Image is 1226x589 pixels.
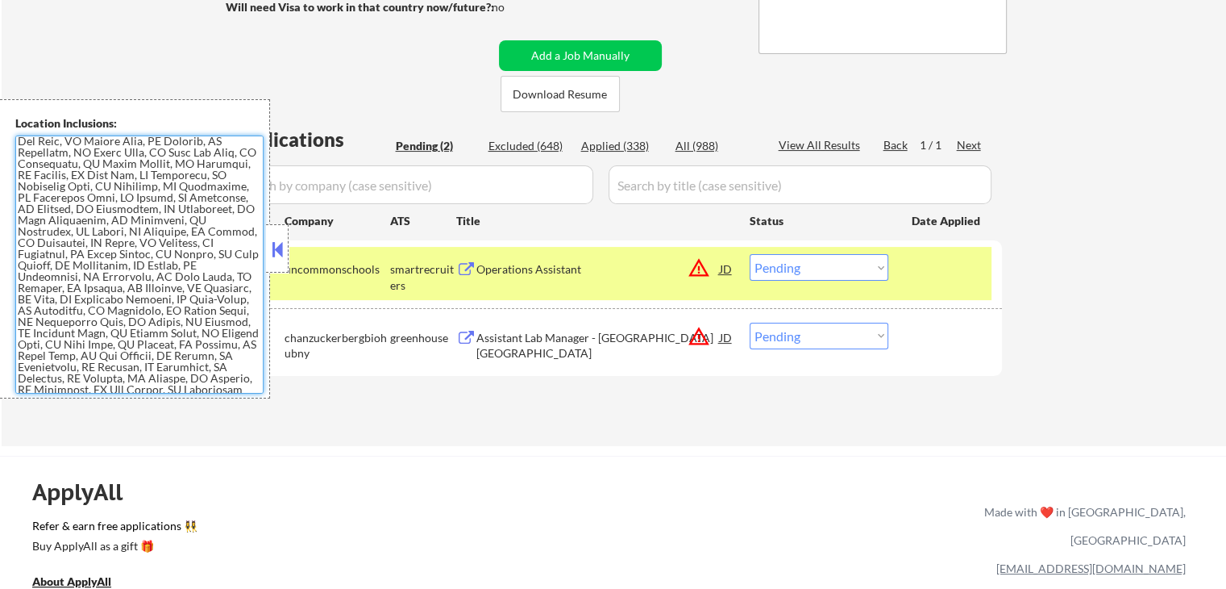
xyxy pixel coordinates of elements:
div: Applications [231,130,390,149]
div: Pending (2) [396,138,476,154]
div: Status [750,206,888,235]
a: Refer & earn free applications 👯‍♀️ [32,520,647,537]
a: [EMAIL_ADDRESS][DOMAIN_NAME] [996,562,1186,575]
div: Date Applied [912,213,983,229]
div: Made with ❤️ in [GEOGRAPHIC_DATA], [GEOGRAPHIC_DATA] [978,498,1186,554]
div: Excluded (648) [488,138,569,154]
div: All (988) [675,138,756,154]
div: uncommonschools [285,261,390,278]
div: JD [718,323,734,352]
div: ATS [390,213,456,229]
div: View All Results [779,137,865,153]
div: Operations Assistant [476,261,720,278]
button: warning_amber [688,325,710,348]
div: Next [957,137,983,153]
div: greenhouse [390,330,456,346]
div: Applied (338) [581,138,662,154]
div: Back [883,137,909,153]
div: chanzuckerbergbiohubny [285,330,390,361]
input: Search by title (case sensitive) [609,165,991,204]
div: 1 / 1 [920,137,957,153]
button: Download Resume [501,76,620,112]
div: Assistant Lab Manager - [GEOGRAPHIC_DATA] [GEOGRAPHIC_DATA] [476,330,720,361]
input: Search by company (case sensitive) [231,165,593,204]
button: warning_amber [688,257,710,279]
div: ApplyAll [32,478,141,506]
button: Add a Job Manually [499,40,662,71]
div: Title [456,213,734,229]
u: About ApplyAll [32,574,111,588]
div: Buy ApplyAll as a gift 🎁 [32,541,193,552]
div: JD [718,254,734,283]
div: Company [285,213,390,229]
div: Location Inclusions: [15,115,264,132]
div: smartrecruiters [390,261,456,293]
a: Buy ApplyAll as a gift 🎁 [32,537,193,558]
